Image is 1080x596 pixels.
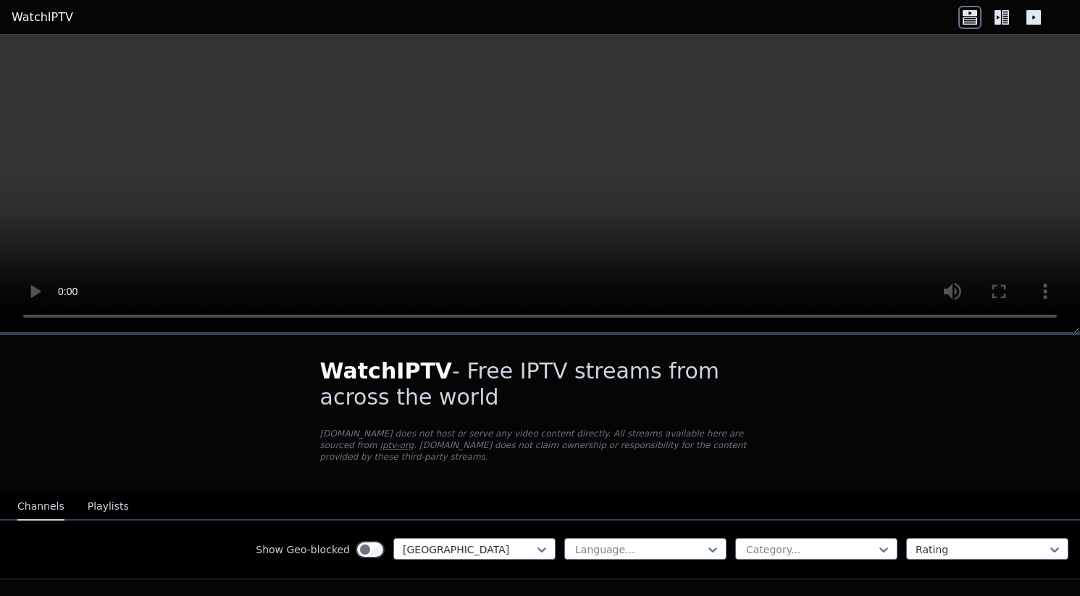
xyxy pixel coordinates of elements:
button: Playlists [88,493,129,521]
h1: - Free IPTV streams from across the world [320,358,761,410]
button: Channels [17,493,64,521]
a: iptv-org [380,440,414,450]
label: Show Geo-blocked [256,542,350,557]
a: WatchIPTV [12,9,73,26]
span: WatchIPTV [320,358,453,384]
p: [DOMAIN_NAME] does not host or serve any video content directly. All streams available here are s... [320,428,761,463]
